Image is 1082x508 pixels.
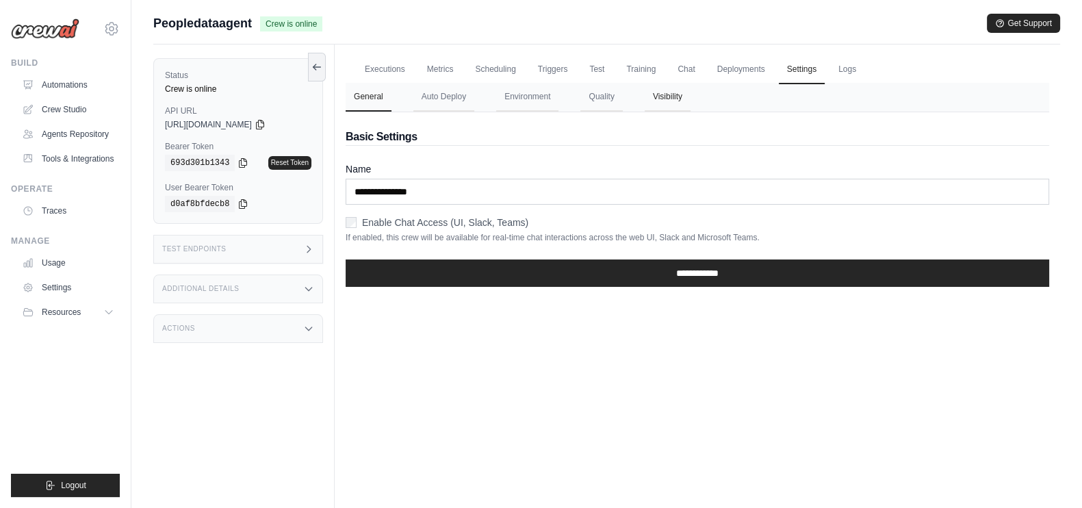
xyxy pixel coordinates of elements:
button: Resources [16,301,120,323]
h3: Test Endpoints [162,245,227,253]
span: Crew is online [260,16,322,31]
div: Build [11,58,120,68]
a: Triggers [530,55,576,84]
a: Tools & Integrations [16,148,120,170]
iframe: Chat Widget [1014,442,1082,508]
a: Settings [16,277,120,299]
a: Training [618,55,664,84]
label: Status [165,70,311,81]
div: Operate [11,183,120,194]
a: Reset Token [268,156,311,170]
a: Test [581,55,613,84]
div: Manage [11,236,120,246]
code: 693d301b1343 [165,155,235,171]
span: [URL][DOMAIN_NAME] [165,119,252,130]
a: Logs [830,55,864,84]
div: Crew is online [165,84,311,94]
button: General [346,83,391,112]
button: Environment [496,83,558,112]
button: Get Support [987,14,1060,33]
code: d0af8bfdecb8 [165,196,235,212]
p: If enabled, this crew will be available for real-time chat interactions across the web UI, Slack ... [346,232,1049,243]
a: Automations [16,74,120,96]
label: Enable Chat Access (UI, Slack, Teams) [362,216,528,229]
a: Usage [16,252,120,274]
a: Executions [357,55,413,84]
a: Deployments [709,55,773,84]
h3: Actions [162,325,195,333]
label: API URL [165,105,311,116]
label: Name [346,162,1049,176]
a: Agents Repository [16,123,120,145]
a: Chat [669,55,703,84]
button: Quality [580,83,622,112]
label: Bearer Token [165,141,311,152]
a: Settings [779,55,825,84]
button: Logout [11,474,120,497]
h2: Basic Settings [346,129,1049,145]
a: Metrics [419,55,462,84]
span: Peopledataagent [153,14,252,33]
h3: Additional Details [162,285,239,293]
nav: Tabs [346,83,1049,112]
span: Logout [61,480,86,491]
img: Logo [11,18,79,39]
button: Auto Deploy [413,83,474,112]
a: Scheduling [467,55,524,84]
label: User Bearer Token [165,182,311,193]
span: Resources [42,307,81,318]
button: Visibility [645,83,691,112]
a: Traces [16,200,120,222]
a: Crew Studio [16,99,120,120]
